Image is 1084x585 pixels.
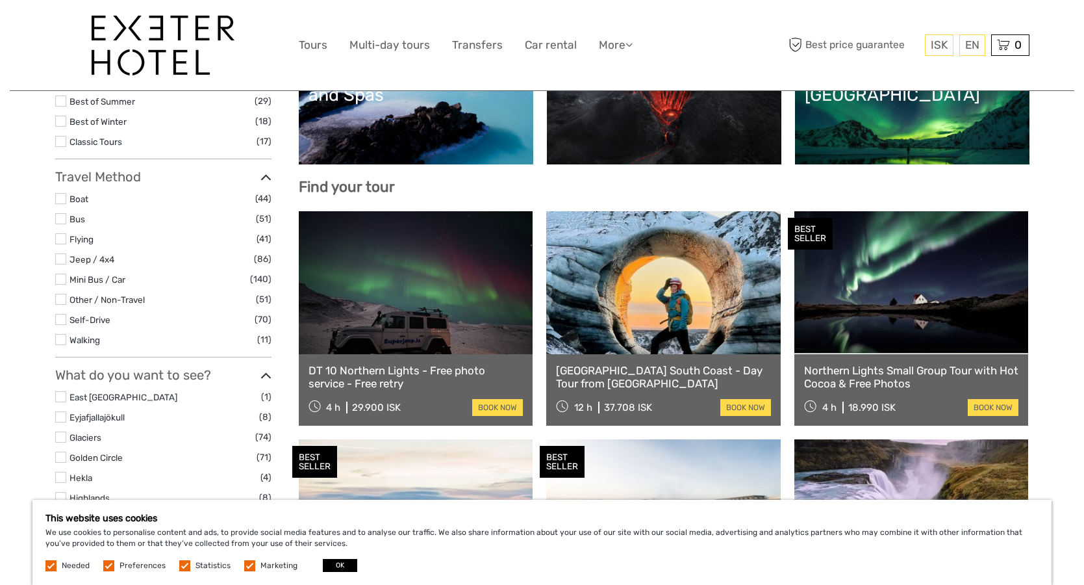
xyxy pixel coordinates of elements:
a: Bus [69,214,85,224]
a: Northern Lights in [GEOGRAPHIC_DATA] [805,64,1020,155]
h3: Travel Method [55,169,271,185]
div: EN [959,34,985,56]
a: Golden Circle [69,452,123,463]
span: (70) [255,312,271,327]
span: (1) [261,389,271,404]
span: (29) [255,94,271,109]
label: Statistics [195,560,231,571]
a: DT 10 Northern Lights - Free photo service - Free retry [309,364,523,391]
a: More [599,36,633,55]
div: We use cookies to personalise content and ads, to provide social media features and to analyse ou... [32,500,1052,585]
h3: What do you want to see? [55,367,271,383]
span: (86) [254,252,271,266]
a: Jeep / 4x4 [69,254,114,265]
div: 37.708 ISK [604,402,652,413]
a: Transfers [452,36,503,55]
label: Preferences [120,560,166,571]
span: 4 h [822,402,837,413]
a: Tours [299,36,327,55]
a: Hekla [69,473,92,483]
a: Lagoons, Nature Baths and Spas [309,64,523,155]
a: Classic Tours [69,136,122,147]
span: (8) [259,409,271,424]
span: (51) [256,292,271,307]
a: Walking [69,335,100,345]
a: Other / Non-Travel [69,294,145,305]
span: (8) [259,490,271,505]
span: (51) [256,211,271,226]
a: book now [720,399,771,416]
a: Best of Winter [69,116,127,127]
a: Boat [69,194,88,204]
span: (11) [257,332,271,347]
a: Northern Lights Small Group Tour with Hot Cocoa & Free Photos [804,364,1019,391]
a: Self-Drive [69,315,110,325]
a: Eyjafjallajökull [69,412,125,422]
span: ISK [931,38,948,51]
a: Multi-day tours [349,36,430,55]
span: 12 h [574,402,592,413]
span: (4) [260,470,271,485]
p: We're away right now. Please check back later! [18,23,147,33]
div: BEST SELLER [292,446,337,478]
a: Glaciers [69,432,101,443]
a: Best of Summer [69,96,135,107]
div: 18.990 ISK [848,402,896,413]
div: BEST SELLER [540,446,585,478]
div: 29.900 ISK [352,402,401,413]
a: book now [968,399,1018,416]
button: OK [323,559,357,572]
div: BEST SELLER [788,218,833,250]
a: Highlands [69,493,110,503]
span: (140) [250,272,271,287]
span: Best price guarantee [786,34,922,56]
a: book now [472,399,523,416]
a: Lava and Volcanoes [557,64,772,155]
h5: This website uses cookies [45,513,1039,524]
button: Open LiveChat chat widget [149,20,165,36]
a: [GEOGRAPHIC_DATA] South Coast - Day Tour from [GEOGRAPHIC_DATA] [556,364,771,391]
span: (71) [257,450,271,465]
label: Needed [62,560,90,571]
b: Find your tour [299,178,395,196]
a: Car rental [525,36,577,55]
a: Mini Bus / Car [69,274,125,285]
label: Marketing [260,560,297,571]
img: 1336-96d47ae6-54fc-4907-bf00-0fbf285a6419_logo_big.jpg [92,16,234,75]
span: (17) [257,134,271,149]
a: East [GEOGRAPHIC_DATA] [69,392,177,402]
span: (18) [255,114,271,129]
span: (44) [255,191,271,206]
span: 0 [1013,38,1024,51]
span: 4 h [326,402,340,413]
a: Flying [69,234,94,244]
span: (74) [255,430,271,445]
span: (41) [257,231,271,246]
